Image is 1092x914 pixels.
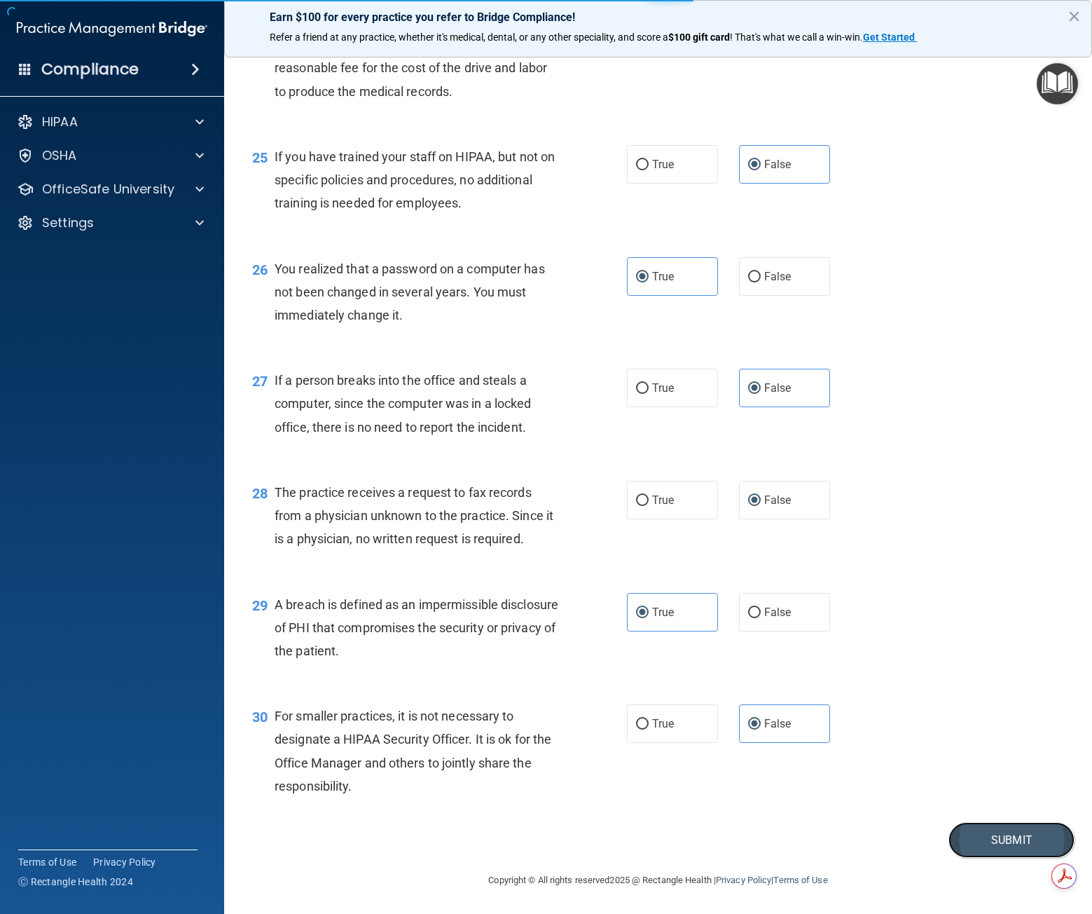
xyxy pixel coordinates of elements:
[764,381,792,395] span: False
[748,272,761,282] input: False
[17,181,204,198] a: OfficeSafe University
[748,496,761,506] input: False
[18,855,76,869] a: Terms of Use
[652,493,674,507] span: True
[17,214,204,231] a: Settings
[17,15,207,43] img: PMB logo
[275,149,555,210] span: If you have trained your staff on HIPAA, but not on specific policies and procedures, no addition...
[636,496,649,506] input: True
[764,606,792,619] span: False
[636,383,649,394] input: True
[652,381,674,395] span: True
[764,270,792,283] span: False
[252,373,268,390] span: 27
[270,32,668,43] span: Refer a friend at any practice, whether it's medical, dental, or any other speciality, and score a
[652,270,674,283] span: True
[773,875,827,885] a: Terms of Use
[716,875,771,885] a: Privacy Policy
[748,160,761,170] input: False
[275,373,531,434] span: If a person breaks into the office and steals a computer, since the computer was in a locked offi...
[730,32,863,43] span: ! That's what we call a win-win.
[636,160,649,170] input: True
[17,114,204,130] a: HIPAA
[668,32,730,43] strong: $100 gift card
[764,493,792,507] span: False
[252,485,268,502] span: 28
[652,158,674,171] span: True
[17,147,204,164] a: OSHA
[275,709,551,793] span: For smaller practices, it is not necessary to designate a HIPAA Security Officer. It is ok for th...
[252,149,268,166] span: 25
[41,60,139,79] h4: Compliance
[636,272,649,282] input: True
[275,485,553,546] span: The practice receives a request to fax records from a physician unknown to the practice. Since it...
[275,261,545,322] span: You realized that a password on a computer has not been changed in several years. You must immedi...
[636,608,649,618] input: True
[748,608,761,618] input: False
[252,597,268,614] span: 29
[252,261,268,278] span: 26
[275,597,558,658] span: A breach is defined as an impermissible disclosure of PHI that compromises the security or privac...
[18,875,133,889] span: Ⓒ Rectangle Health 2024
[42,214,94,231] p: Settings
[270,11,1046,24] p: Earn $100 for every practice you refer to Bridge Compliance!
[636,719,649,730] input: True
[93,855,156,869] a: Privacy Policy
[764,717,792,730] span: False
[652,606,674,619] span: True
[764,158,792,171] span: False
[252,709,268,725] span: 30
[748,719,761,730] input: False
[403,858,914,903] div: Copyright © All rights reserved 2025 @ Rectangle Health | |
[863,32,915,43] strong: Get Started
[42,181,174,198] p: OfficeSafe University
[948,822,1074,858] button: Submit
[1067,5,1081,27] button: Close
[1037,63,1078,104] button: Open Resource Center
[652,717,674,730] span: True
[748,383,761,394] input: False
[42,114,78,130] p: HIPAA
[863,32,917,43] a: Get Started
[42,147,77,164] p: OSHA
